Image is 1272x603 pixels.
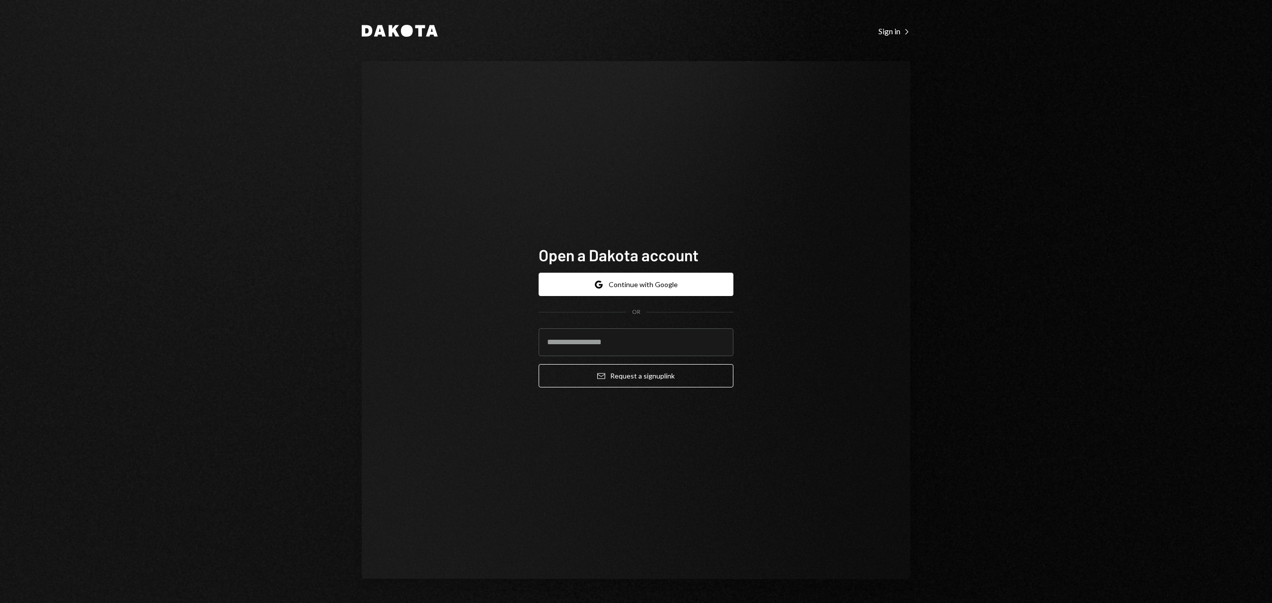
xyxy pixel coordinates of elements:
[878,26,910,36] div: Sign in
[539,364,733,387] button: Request a signuplink
[632,308,640,316] div: OR
[878,25,910,36] a: Sign in
[539,273,733,296] button: Continue with Google
[539,245,733,265] h1: Open a Dakota account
